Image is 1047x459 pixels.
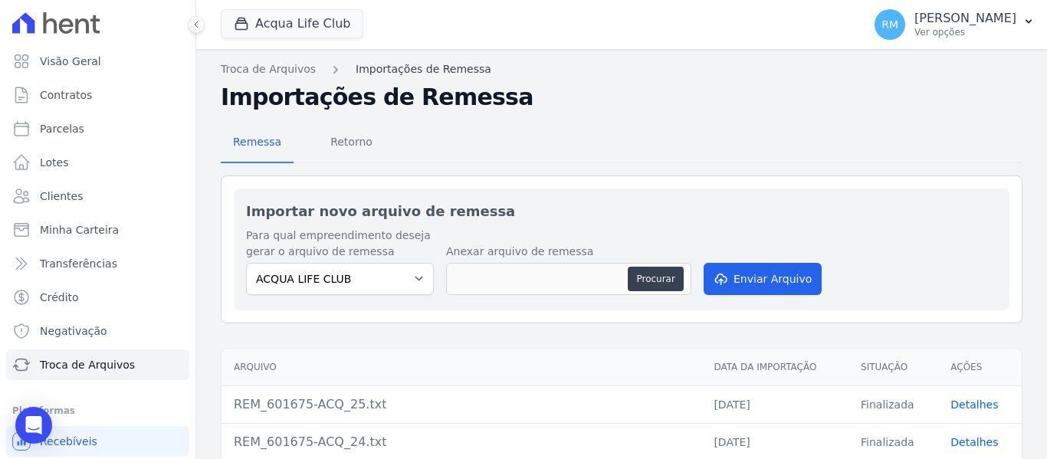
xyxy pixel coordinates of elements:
[246,201,997,221] h2: Importar novo arquivo de remessa
[318,123,385,163] a: Retorno
[914,11,1016,26] p: [PERSON_NAME]
[40,222,119,238] span: Minha Carteira
[848,349,938,386] th: Situação
[221,61,316,77] a: Troca de Arquivos
[222,349,701,386] th: Arquivo
[40,357,135,372] span: Troca de Arquivos
[221,123,385,163] nav: Tab selector
[6,80,189,110] a: Contratos
[234,433,689,451] div: REM_601675-ACQ_24.txt
[6,349,189,380] a: Troca de Arquivos
[234,395,689,414] div: REM_601675-ACQ_25.txt
[224,126,290,157] span: Remessa
[40,155,69,170] span: Lotes
[40,323,107,339] span: Negativação
[15,407,52,444] div: Open Intercom Messenger
[221,84,1022,111] h2: Importações de Remessa
[446,244,691,260] label: Anexar arquivo de remessa
[40,189,83,204] span: Clientes
[221,123,294,163] a: Remessa
[221,9,363,38] button: Acqua Life Club
[881,19,898,30] span: RM
[6,215,189,245] a: Minha Carteira
[12,402,183,420] div: Plataformas
[701,349,848,386] th: Data da Importação
[6,282,189,313] a: Crédito
[356,61,491,77] a: Importações de Remessa
[40,121,84,136] span: Parcelas
[40,290,79,305] span: Crédito
[6,248,189,279] a: Transferências
[246,228,434,260] label: Para qual empreendimento deseja gerar o arquivo de remessa
[701,385,848,423] td: [DATE]
[848,385,938,423] td: Finalizada
[950,436,998,448] a: Detalhes
[6,147,189,178] a: Lotes
[6,181,189,211] a: Clientes
[40,256,117,271] span: Transferências
[40,87,92,103] span: Contratos
[221,61,1022,77] nav: Breadcrumb
[938,349,1022,386] th: Ações
[6,113,189,144] a: Parcelas
[40,54,101,69] span: Visão Geral
[914,26,1016,38] p: Ver opções
[704,263,822,295] button: Enviar Arquivo
[950,398,998,411] a: Detalhes
[6,316,189,346] a: Negativação
[6,46,189,77] a: Visão Geral
[321,126,382,157] span: Retorno
[40,434,97,449] span: Recebíveis
[6,426,189,457] a: Recebíveis
[862,3,1047,46] button: RM [PERSON_NAME] Ver opções
[628,267,683,291] button: Procurar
